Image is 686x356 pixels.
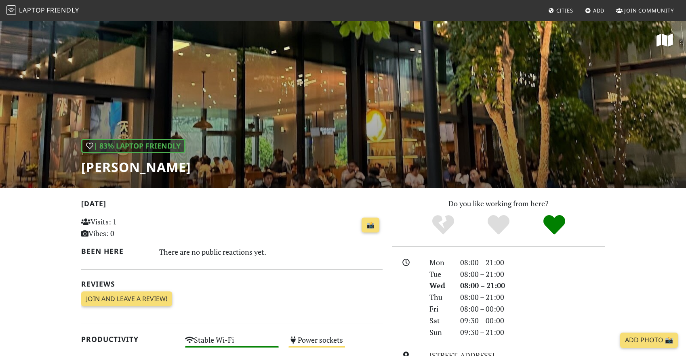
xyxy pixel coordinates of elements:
div: | 83% Laptop Friendly [81,139,185,153]
a: 📸 [362,218,379,233]
span: Cities [556,7,573,14]
span: Laptop [19,6,45,15]
div: Mon [425,257,455,268]
div: 08:00 – 21:00 [455,280,610,291]
p: Do you like working from here? [392,198,605,209]
div: 08:00 – 00:00 [455,303,610,315]
a: Add Photo 📸 [620,333,678,348]
img: LaptopFriendly [6,5,16,15]
div: Stable Wi-Fi [180,333,284,354]
div: Yes [471,214,526,236]
div: There are no public reactions yet. [159,245,383,258]
a: Cities [545,3,577,18]
div: Wed [425,280,455,291]
div: Tue [425,268,455,280]
a: Join Community [613,3,677,18]
div: 09:30 – 00:00 [455,315,610,327]
div: Fri [425,303,455,315]
h2: Been here [81,247,149,255]
h2: Reviews [81,280,383,288]
a: LaptopFriendly LaptopFriendly [6,4,79,18]
div: 08:00 – 21:00 [455,257,610,268]
a: Add [582,3,608,18]
h2: [DATE] [81,199,383,211]
div: No [415,214,471,236]
div: 08:00 – 21:00 [455,268,610,280]
div: Definitely! [526,214,582,236]
span: Friendly [46,6,79,15]
span: Join Community [624,7,674,14]
div: Sun [425,327,455,338]
h2: Productivity [81,335,175,343]
div: Power sockets [284,333,387,354]
div: 09:30 – 21:00 [455,327,610,338]
a: Join and leave a review! [81,291,172,307]
div: Thu [425,291,455,303]
div: 08:00 – 21:00 [455,291,610,303]
h1: [PERSON_NAME] [81,159,191,175]
div: Sat [425,315,455,327]
span: Add [593,7,605,14]
p: Visits: 1 Vibes: 0 [81,216,175,239]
